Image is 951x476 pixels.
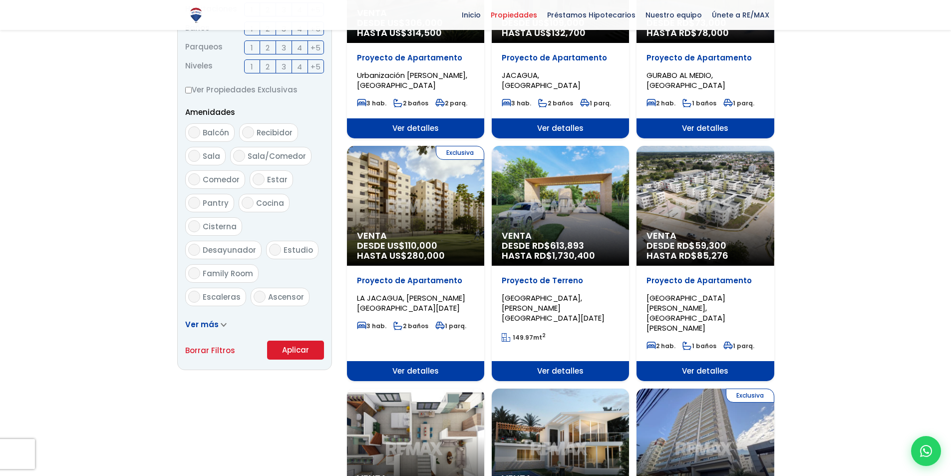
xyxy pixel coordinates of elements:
[436,146,484,160] span: Exclusiva
[542,332,546,339] sup: 2
[682,342,716,350] span: 1 baños
[185,319,219,330] span: Ver más
[188,197,200,209] input: Pantry
[646,99,675,107] span: 2 hab.
[492,361,629,381] span: Ver detalles
[682,99,716,107] span: 1 baños
[253,173,265,185] input: Estar
[185,59,213,73] span: Niveles
[646,231,764,241] span: Venta
[646,342,675,350] span: 2 hab.
[492,146,629,381] a: Venta DESDE RD$613,893 HASTA RD$1,730,400 Proyecto de Terreno [GEOGRAPHIC_DATA], [PERSON_NAME][GE...
[248,151,306,161] span: Sala/Comedor
[697,249,728,262] span: 85,276
[502,231,619,241] span: Venta
[357,276,474,286] p: Proyecto de Apartamento
[357,241,474,261] span: DESDE US$
[203,151,220,161] span: Sala
[636,146,774,381] a: Venta DESDE RD$59,300 HASTA RD$85,276 Proyecto de Apartamento [GEOGRAPHIC_DATA][PERSON_NAME], [GE...
[188,291,200,303] input: Escaleras
[266,60,270,73] span: 2
[233,150,245,162] input: Sala/Comedor
[254,291,266,303] input: Ascensor
[542,7,640,22] span: Préstamos Hipotecarios
[726,389,774,403] span: Exclusiva
[697,26,729,39] span: 78,000
[405,239,437,252] span: 110,000
[187,6,205,24] img: Logo de REMAX
[492,118,629,138] span: Ver detalles
[185,319,227,330] a: Ver más
[646,70,725,90] span: GURABO AL MEDIO, [GEOGRAPHIC_DATA]
[457,7,486,22] span: Inicio
[538,99,573,107] span: 2 baños
[203,127,229,138] span: Balcón
[266,41,270,54] span: 2
[707,7,774,22] span: Únete a RE/MAX
[550,239,584,252] span: 613,893
[357,18,474,38] span: DESDE US$
[282,60,286,73] span: 3
[357,70,467,90] span: Urbanización [PERSON_NAME], [GEOGRAPHIC_DATA]
[502,28,619,38] span: HASTA US$
[723,342,754,350] span: 1 parq.
[188,267,200,279] input: Family Room
[347,118,484,138] span: Ver detalles
[435,322,466,330] span: 1 parq.
[188,220,200,232] input: Cisterna
[242,197,254,209] input: Cocina
[646,276,764,286] p: Proyecto de Apartamento
[435,99,467,107] span: 2 parq.
[268,292,304,302] span: Ascensor
[646,251,764,261] span: HASTA RD$
[267,341,324,360] button: Aplicar
[297,41,302,54] span: 4
[242,126,254,138] input: Recibidor
[251,60,253,73] span: 1
[357,231,474,241] span: Venta
[502,99,531,107] span: 3 hab.
[357,99,386,107] span: 3 hab.
[203,268,253,279] span: Family Room
[357,251,474,261] span: HASTA US$
[282,41,286,54] span: 3
[636,361,774,381] span: Ver detalles
[347,361,484,381] span: Ver detalles
[311,60,320,73] span: +5
[502,18,619,38] span: DESDE US$
[357,322,386,330] span: 3 hab.
[257,127,293,138] span: Recibidor
[251,41,253,54] span: 1
[311,41,320,54] span: +5
[393,99,428,107] span: 2 baños
[407,249,445,262] span: 280,000
[640,7,707,22] span: Nuestro equipo
[646,18,764,38] span: DESDE RD$
[502,53,619,63] p: Proyecto de Apartamento
[723,99,754,107] span: 1 parq.
[513,333,533,342] span: 149.97
[357,53,474,63] p: Proyecto de Apartamento
[185,83,324,96] label: Ver Propiedades Exclusivas
[502,293,605,323] span: [GEOGRAPHIC_DATA], [PERSON_NAME][GEOGRAPHIC_DATA][DATE]
[203,174,240,185] span: Comedor
[580,99,611,107] span: 1 parq.
[646,293,725,333] span: [GEOGRAPHIC_DATA][PERSON_NAME], [GEOGRAPHIC_DATA][PERSON_NAME]
[203,221,237,232] span: Cisterna
[203,245,256,255] span: Desayunador
[646,53,764,63] p: Proyecto de Apartamento
[393,322,428,330] span: 2 baños
[502,333,546,342] span: mt
[407,26,442,39] span: 314,500
[185,40,223,54] span: Parqueos
[646,28,764,38] span: HASTA RD$
[284,245,313,255] span: Estudio
[552,26,586,39] span: 132,700
[256,198,284,208] span: Cocina
[267,174,288,185] span: Estar
[636,118,774,138] span: Ver detalles
[185,344,235,357] a: Borrar Filtros
[188,173,200,185] input: Comedor
[269,244,281,256] input: Estudio
[552,249,595,262] span: 1,730,400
